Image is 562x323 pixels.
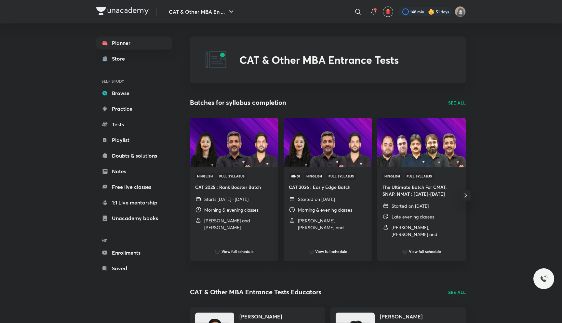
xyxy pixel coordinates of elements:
[405,173,434,180] span: Full Syllabus
[96,246,172,259] a: Enrollments
[409,248,441,254] h6: View full schedule
[195,184,273,190] h4: CAT 2025 : Rank Booster Batch
[217,173,247,180] span: Full Syllabus
[455,6,466,17] img: Jarul Jangid
[385,9,391,15] img: avatar
[298,206,352,213] p: Morning & evening classes
[96,180,172,193] a: Free live classes
[428,8,435,15] img: streak
[96,36,172,49] a: Planner
[190,98,286,107] h2: Batches for syllabus completion
[204,196,248,203] p: Starts [DATE] · [DATE]
[96,87,172,100] a: Browse
[283,117,373,168] img: Thumbnail
[189,117,279,168] img: Thumbnail
[96,165,172,178] a: Notes
[327,173,356,180] span: Full Syllabus
[289,184,367,190] h4: CAT 2026 : Early Edge Batch
[96,118,172,131] a: Tests
[96,212,172,225] a: Unacademy books
[112,55,129,63] div: Store
[96,235,172,246] h6: ME
[215,249,220,254] img: play
[206,49,226,70] img: CAT & Other MBA Entrance Tests
[309,249,314,254] img: play
[382,173,402,180] span: Hinglish
[96,196,172,209] a: 1:1 Live mentorship
[239,313,282,320] h4: [PERSON_NAME]
[315,248,347,254] h6: View full schedule
[380,313,422,320] h4: [PERSON_NAME]
[304,173,324,180] span: Hinglish
[239,54,399,66] h2: CAT & Other MBA Entrance Tests
[383,7,393,17] button: avatar
[96,76,172,87] h6: SELF STUDY
[289,173,302,180] span: Hindi
[298,217,367,231] p: Ravi Kumar, Saral Nashier and Alpa Sharma
[392,203,429,209] p: Started on [DATE]
[204,217,273,231] p: Saral Nashier and Alpa Sharma
[377,118,466,243] a: ThumbnailHinglishFull SyllabusThe Ultimate Batch For CMAT, SNAP, NMAT : [DATE]-[DATE]Started on [...
[298,196,335,203] p: Started on [DATE]
[96,262,172,275] a: Saved
[190,287,321,297] h3: CAT & Other MBA Entrance Tests Educators
[96,7,149,15] img: Company Logo
[96,149,172,162] a: Doubts & solutions
[165,5,239,18] button: CAT & Other MBA En ...
[221,248,254,254] h6: View full schedule
[376,117,466,168] img: Thumbnail
[96,102,172,115] a: Practice
[402,249,408,254] img: play
[96,133,172,147] a: Playlist
[195,173,215,180] span: Hinglish
[382,184,461,197] h4: The Ultimate Batch For CMAT, SNAP, NMAT : [DATE]-[DATE]
[284,118,372,236] a: ThumbnailHindiHinglishFull SyllabusCAT 2026 : Early Edge BatchStarted on [DATE]Morning & evening ...
[190,118,278,236] a: ThumbnailHinglishFull SyllabusCAT 2025 : Rank Booster BatchStarts [DATE] · [DATE]Morning & evenin...
[540,275,548,283] img: ttu
[392,213,434,220] p: Late evening classes
[392,224,461,238] p: Lokesh Agarwal, Ronakkumar Shah and Amit Deepak Rohra
[96,7,149,17] a: Company Logo
[204,206,259,213] p: Morning & evening classes
[448,289,466,296] a: SEE ALL
[448,99,466,106] a: SEE ALL
[96,52,172,65] a: Store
